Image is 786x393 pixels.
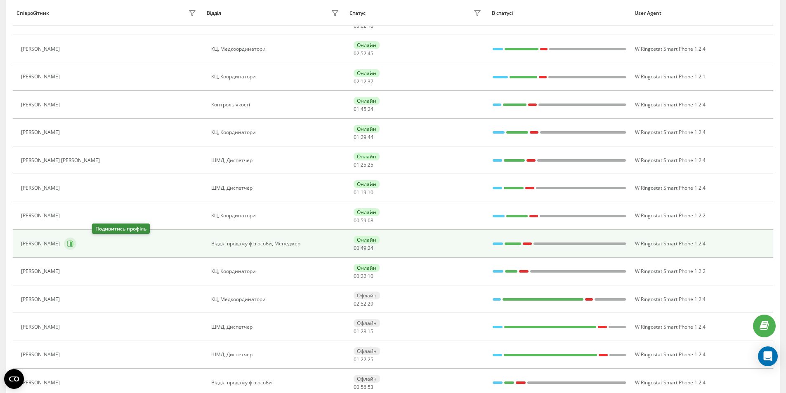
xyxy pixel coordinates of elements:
div: : : [354,162,373,168]
span: 49 [361,245,366,252]
span: 22 [361,356,366,363]
span: 12 [361,78,366,85]
span: 19 [361,189,366,196]
span: 00 [354,217,359,224]
span: 10 [368,189,373,196]
div: ШМД, Диспетчер [211,352,341,358]
span: W Ringostat Smart Phone 1.2.4 [635,323,706,330]
span: 29 [361,134,366,141]
div: ШМД, Диспетчер [211,324,341,330]
div: Подивитись профіль [92,224,150,234]
span: 25 [368,161,373,168]
span: 01 [354,134,359,141]
span: W Ringostat Smart Phone 1.2.1 [635,73,706,80]
span: W Ringostat Smart Phone 1.2.4 [635,240,706,247]
div: [PERSON_NAME] [21,352,62,358]
div: ШМД, Диспетчер [211,185,341,191]
div: Онлайн [354,69,380,77]
span: 02 [354,300,359,307]
div: : : [354,273,373,279]
div: [PERSON_NAME] [21,74,62,80]
span: 59 [361,217,366,224]
span: 45 [368,50,373,57]
div: Статус [349,10,366,16]
span: 00 [354,245,359,252]
div: Онлайн [354,41,380,49]
div: [PERSON_NAME] [21,380,62,386]
span: W Ringostat Smart Phone 1.2.4 [635,45,706,52]
span: 00 [354,273,359,280]
span: 10 [368,273,373,280]
span: W Ringostat Smart Phone 1.2.4 [635,379,706,386]
div: : : [354,190,373,195]
div: [PERSON_NAME] [21,213,62,219]
div: : : [354,329,373,334]
span: 24 [368,106,373,113]
div: [PERSON_NAME] [21,129,62,135]
span: 02 [354,50,359,57]
span: 01 [354,189,359,196]
span: W Ringostat Smart Phone 1.2.4 [635,129,706,136]
span: 29 [368,300,373,307]
div: КЦ, Координатори [211,213,341,219]
div: : : [354,301,373,307]
div: : : [354,79,373,85]
div: [PERSON_NAME] [21,297,62,302]
span: W Ringostat Smart Phone 1.2.4 [635,101,706,108]
div: Співробітник [17,10,49,16]
span: W Ringostat Smart Phone 1.2.4 [635,184,706,191]
div: [PERSON_NAME] [21,46,62,52]
div: : : [354,134,373,140]
div: Онлайн [354,208,380,216]
span: W Ringostat Smart Phone 1.2.4 [635,157,706,164]
div: КЦ, Координатори [211,268,341,274]
div: Онлайн [354,153,380,160]
div: [PERSON_NAME] [21,268,62,274]
span: 01 [354,161,359,168]
span: 01 [354,106,359,113]
span: 25 [361,161,366,168]
span: 01 [354,328,359,335]
div: [PERSON_NAME] [21,324,62,330]
div: User Agent [635,10,769,16]
div: [PERSON_NAME] [21,102,62,108]
span: 52 [361,50,366,57]
span: W Ringostat Smart Phone 1.2.2 [635,212,706,219]
div: Онлайн [354,180,380,188]
div: Офлайн [354,375,380,383]
div: : : [354,106,373,112]
div: КЦ, Медкоординатори [211,297,341,302]
span: 24 [368,245,373,252]
div: Офлайн [354,292,380,299]
div: Онлайн [354,236,380,244]
span: 45 [361,106,366,113]
span: 44 [368,134,373,141]
div: [PERSON_NAME] [21,185,62,191]
span: 15 [368,328,373,335]
div: КЦ, Медкоординатори [211,46,341,52]
div: Онлайн [354,264,380,272]
div: ШМД, Диспетчер [211,158,341,163]
div: : : [354,23,373,29]
span: W Ringostat Smart Phone 1.2.4 [635,296,706,303]
span: 28 [361,328,366,335]
div: : : [354,384,373,390]
span: W Ringostat Smart Phone 1.2.4 [635,351,706,358]
span: 56 [361,384,366,391]
span: W Ringostat Smart Phone 1.2.2 [635,268,706,275]
span: 53 [368,384,373,391]
div: КЦ, Координатори [211,129,341,135]
span: 00 [354,384,359,391]
div: [PERSON_NAME] [21,241,62,247]
div: В статусі [492,10,627,16]
span: 52 [361,300,366,307]
div: Відділ продажу фіз особи, Менеджер [211,241,341,247]
span: 37 [368,78,373,85]
div: Контроль якості [211,102,341,108]
div: Open Intercom Messenger [758,346,778,366]
span: 01 [354,356,359,363]
div: : : [354,357,373,362]
span: 25 [368,356,373,363]
div: Онлайн [354,97,380,105]
div: КЦ, Координатори [211,74,341,80]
